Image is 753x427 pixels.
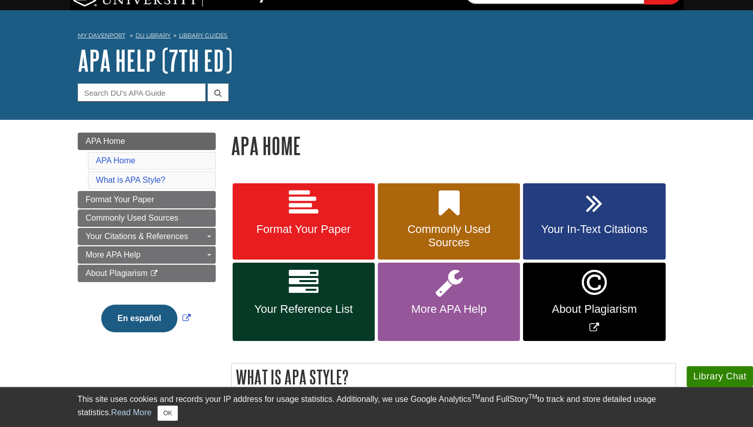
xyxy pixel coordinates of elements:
input: Search DU's APA Guide [78,83,206,101]
a: Link opens in new window [523,263,665,341]
span: Your Citations & References [86,232,188,241]
a: Commonly Used Sources [78,209,216,227]
a: Read More [111,408,151,417]
span: Format Your Paper [240,223,367,236]
a: Your Citations & References [78,228,216,245]
span: APA Home [86,137,125,145]
span: Commonly Used Sources [385,223,512,249]
span: Format Your Paper [86,195,154,204]
a: Format Your Paper [233,183,375,260]
a: APA Home [78,133,216,150]
a: APA Home [96,156,135,165]
sup: TM [529,393,537,400]
div: This site uses cookies and records your IP address for usage statistics. Additionally, we use Goo... [78,393,676,421]
a: More APA Help [378,263,520,341]
span: More APA Help [86,250,141,259]
h2: What is APA Style? [232,364,675,391]
a: More APA Help [78,246,216,264]
a: Link opens in new window [99,314,193,323]
span: Your Reference List [240,303,367,316]
a: Format Your Paper [78,191,216,208]
div: Guide Page Menu [78,133,216,350]
span: About Plagiarism [86,269,148,277]
span: Your In-Text Citations [531,223,657,236]
button: Library Chat [687,366,753,387]
nav: breadcrumb [78,29,676,45]
i: This link opens in a new window [150,270,158,277]
a: Library Guides [179,32,227,39]
span: About Plagiarism [531,303,657,316]
span: More APA Help [385,303,512,316]
button: Close [157,405,177,421]
h1: APA Home [231,133,676,159]
a: About Plagiarism [78,265,216,282]
a: Your Reference List [233,263,375,341]
a: DU Library [135,32,171,39]
a: What is APA Style? [96,176,166,184]
span: Commonly Used Sources [86,214,178,222]
sup: TM [471,393,480,400]
a: Commonly Used Sources [378,183,520,260]
button: En español [101,305,177,332]
a: My Davenport [78,31,125,40]
a: APA Help (7th Ed) [78,45,233,76]
a: Your In-Text Citations [523,183,665,260]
